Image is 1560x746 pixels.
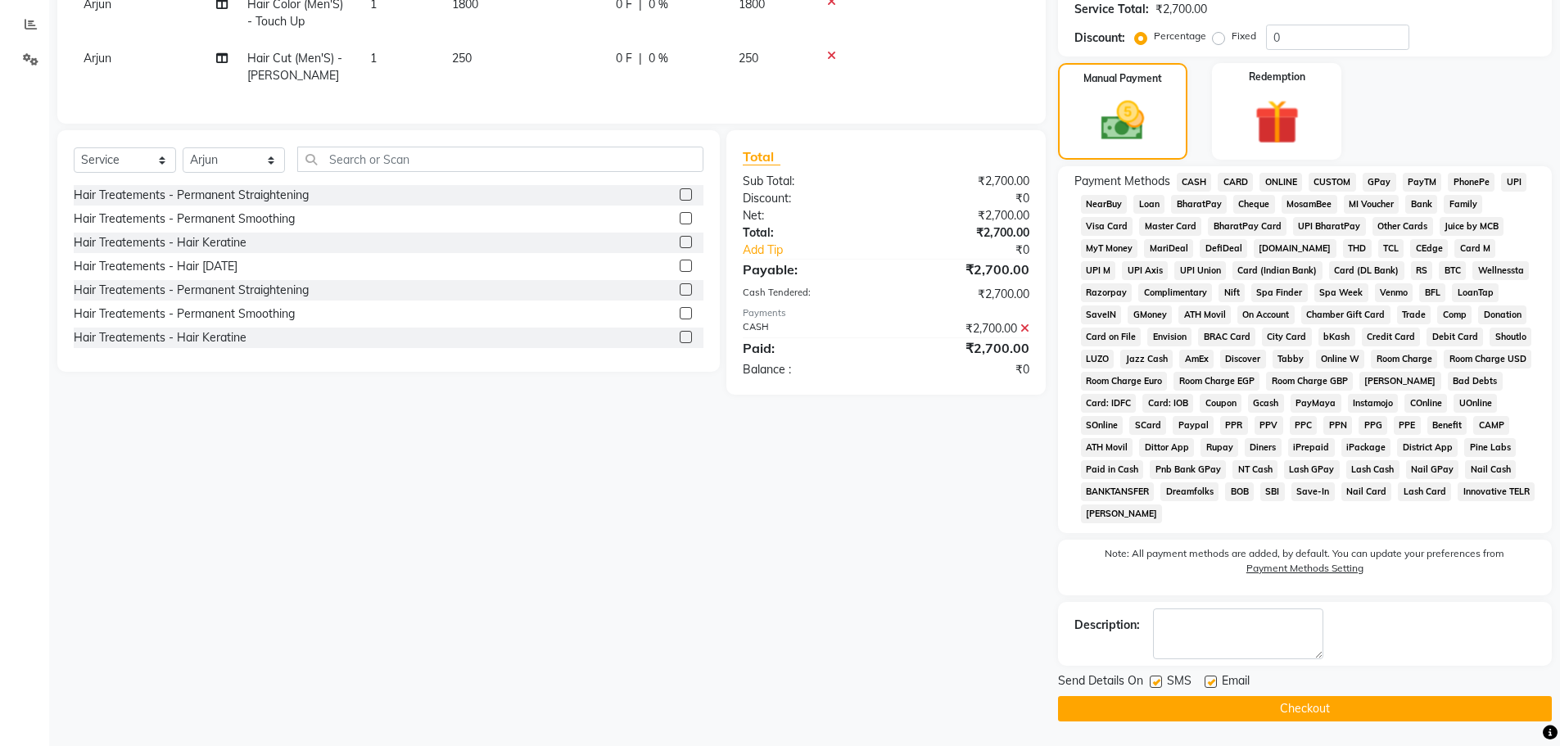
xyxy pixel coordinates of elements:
span: PPR [1220,416,1248,435]
img: _gift.svg [1241,94,1314,150]
div: ₹0 [886,190,1042,207]
div: Description: [1074,617,1140,634]
span: Chamber Gift Card [1301,305,1390,324]
span: Nail Card [1341,482,1392,501]
span: iPackage [1341,438,1391,457]
div: Discount: [1074,29,1125,47]
span: UPI [1501,173,1526,192]
span: Paid in Cash [1081,460,1144,479]
div: Hair Treatements - Hair [DATE] [74,258,237,275]
span: Card (Indian Bank) [1232,261,1323,280]
span: Loan [1133,195,1164,214]
span: Lash Cash [1346,460,1399,479]
input: Search or Scan [297,147,703,172]
span: Cheque [1233,195,1275,214]
span: PPV [1255,416,1283,435]
span: Debit Card [1427,328,1483,346]
span: Lash Card [1398,482,1451,501]
span: PPC [1290,416,1318,435]
span: MI Voucher [1344,195,1399,214]
span: Hair Cut (Men'S) - [PERSON_NAME] [247,51,342,83]
span: BANKTANSFER [1081,482,1155,501]
span: GPay [1363,173,1396,192]
span: UPI BharatPay [1293,217,1366,236]
div: CASH [730,320,886,337]
div: ₹2,700.00 [886,338,1042,358]
span: Card (DL Bank) [1329,261,1404,280]
span: Rupay [1201,438,1238,457]
span: MariDeal [1144,239,1193,258]
label: Fixed [1232,29,1256,43]
span: Room Charge [1371,350,1437,368]
span: Nail GPay [1406,460,1459,479]
span: On Account [1237,305,1295,324]
span: Online W [1316,350,1365,368]
label: Note: All payment methods are added, by default. You can update your preferences from [1074,546,1535,582]
span: bKash [1318,328,1355,346]
div: Hair Treatements - Permanent Straightening [74,187,309,204]
span: Comp [1437,305,1472,324]
div: ₹2,700.00 [886,173,1042,190]
span: BharatPay Card [1208,217,1286,236]
div: ₹2,700.00 [886,286,1042,303]
span: District App [1397,438,1458,457]
span: Dreamfolks [1160,482,1219,501]
span: PPG [1359,416,1387,435]
span: THD [1343,239,1372,258]
span: Complimentary [1138,283,1212,302]
div: Discount: [730,190,886,207]
span: ONLINE [1259,173,1302,192]
span: Gcash [1248,394,1284,413]
span: MosamBee [1282,195,1337,214]
span: SCard [1129,416,1166,435]
div: Hair Treatements - Hair Keratine [74,329,246,346]
span: BTC [1439,261,1466,280]
button: Checkout [1058,696,1552,721]
span: UPI Union [1174,261,1226,280]
span: Credit Card [1362,328,1421,346]
span: CASH [1177,173,1212,192]
span: BRAC Card [1198,328,1255,346]
span: [DOMAIN_NAME] [1254,239,1336,258]
div: Hair Treatements - Permanent Smoothing [74,210,295,228]
span: PPN [1323,416,1352,435]
div: Net: [730,207,886,224]
span: SBI [1260,482,1285,501]
span: [PERSON_NAME] [1081,504,1163,523]
span: 250 [452,51,472,66]
span: Card: IDFC [1081,394,1137,413]
div: Balance : [730,361,886,378]
span: Nail Cash [1465,460,1516,479]
span: Venmo [1375,283,1413,302]
span: DefiDeal [1200,239,1247,258]
span: PhonePe [1448,173,1494,192]
div: Hair Treatements - Permanent Straightening [74,282,309,299]
img: _cash.svg [1087,96,1158,146]
span: Room Charge EGP [1173,372,1259,391]
span: 0 % [649,50,668,67]
span: Diners [1245,438,1282,457]
span: Lash GPay [1284,460,1340,479]
span: Payment Methods [1074,173,1170,190]
div: ₹2,700.00 [886,260,1042,279]
span: NearBuy [1081,195,1128,214]
span: Send Details On [1058,672,1143,693]
div: ₹2,700.00 [1155,1,1207,18]
span: UPI M [1081,261,1116,280]
div: ₹2,700.00 [886,224,1042,242]
span: Razorpay [1081,283,1133,302]
span: Donation [1478,305,1526,324]
label: Percentage [1154,29,1206,43]
span: Nift [1219,283,1245,302]
span: BOB [1225,482,1254,501]
div: Sub Total: [730,173,886,190]
div: Hair Treatements - Hair Keratine [74,234,246,251]
span: PPE [1394,416,1421,435]
div: Total: [730,224,886,242]
span: Innovative TELR [1458,482,1535,501]
span: Coupon [1200,394,1241,413]
div: ₹2,700.00 [886,207,1042,224]
span: BFL [1419,283,1445,302]
span: RS [1411,261,1433,280]
span: BharatPay [1171,195,1227,214]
